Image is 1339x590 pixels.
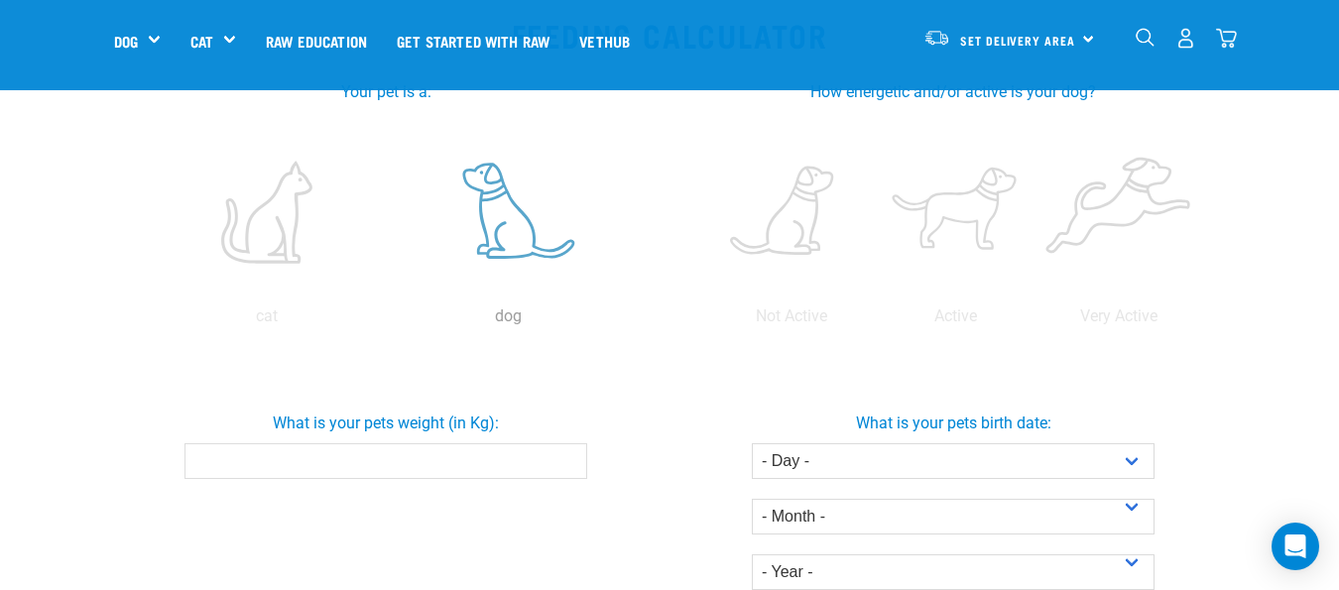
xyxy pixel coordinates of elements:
[923,29,950,47] img: van-moving.png
[1136,28,1155,47] img: home-icon-1@2x.png
[877,304,1033,328] p: Active
[1175,28,1196,49] img: user.png
[251,1,382,80] a: Raw Education
[382,1,564,80] a: Get started with Raw
[713,304,869,328] p: Not Active
[666,412,1241,435] label: What is your pets birth date:
[392,304,626,328] p: dog
[693,80,1213,104] label: How energetic and/or active is your dog?
[114,30,138,53] a: Dog
[150,304,384,328] p: cat
[126,80,646,104] label: Your pet is a:
[98,412,673,435] label: What is your pets weight (in Kg):
[190,30,213,53] a: Cat
[564,1,645,80] a: Vethub
[1041,304,1197,328] p: Very Active
[1216,28,1237,49] img: home-icon@2x.png
[960,37,1075,44] span: Set Delivery Area
[1272,523,1319,570] div: Open Intercom Messenger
